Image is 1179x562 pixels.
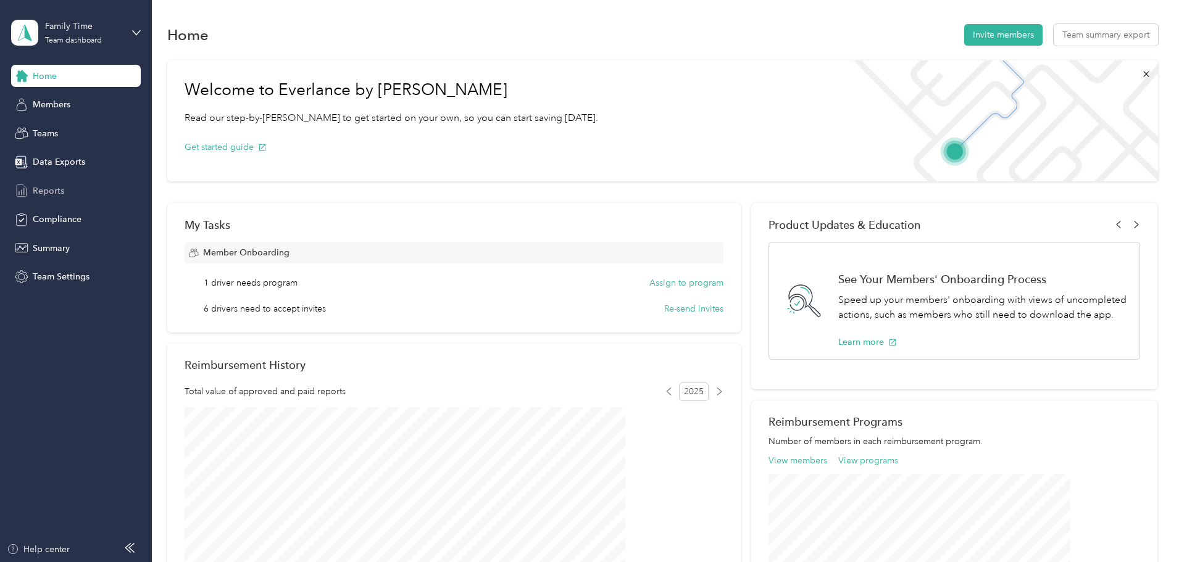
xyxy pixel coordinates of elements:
span: Total value of approved and paid reports [185,385,346,398]
span: Data Exports [33,155,85,168]
div: My Tasks [185,218,723,231]
h1: Home [167,28,209,41]
span: Home [33,70,57,83]
button: Invite members [964,24,1043,46]
h1: See Your Members' Onboarding Process [838,273,1127,286]
span: Member Onboarding [203,246,290,259]
h1: Welcome to Everlance by [PERSON_NAME] [185,80,598,100]
p: Read our step-by-[PERSON_NAME] to get started on your own, so you can start saving [DATE]. [185,110,598,126]
h2: Reimbursement Programs [769,415,1140,428]
span: 1 driver needs program [204,276,298,289]
button: Assign to program [649,276,723,289]
div: Family Time [45,20,122,33]
p: Speed up your members' onboarding with views of uncompleted actions, such as members who still ne... [838,292,1127,323]
div: Team dashboard [45,37,102,44]
button: Re-send invites [664,302,723,315]
span: Product Updates & Education [769,218,921,231]
img: Welcome to everlance [841,60,1157,181]
span: Compliance [33,213,81,226]
span: Team Settings [33,270,90,283]
iframe: Everlance-gr Chat Button Frame [1110,493,1179,562]
button: View members [769,454,827,467]
span: 6 drivers need to accept invites [204,302,326,315]
span: Reports [33,184,64,197]
button: Learn more [838,336,897,349]
button: Help center [7,543,70,556]
p: Number of members in each reimbursement program. [769,435,1140,448]
span: Teams [33,127,58,140]
span: 2025 [679,382,709,401]
button: View programs [838,454,898,467]
h2: Reimbursement History [185,358,306,371]
button: Get started guide [185,141,267,154]
span: Summary [33,242,70,255]
span: Members [33,98,70,111]
button: Team summary export [1054,24,1158,46]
